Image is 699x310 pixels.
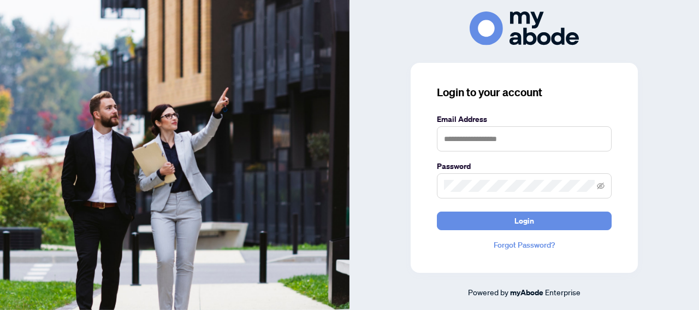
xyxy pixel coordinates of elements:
[437,239,612,251] a: Forgot Password?
[510,286,543,299] a: myAbode
[514,212,534,230] span: Login
[437,113,612,125] label: Email Address
[545,287,580,297] span: Enterprise
[470,11,579,45] img: ma-logo
[437,85,612,100] h3: Login to your account
[437,160,612,172] label: Password
[597,182,605,190] span: eye-invisible
[468,287,508,297] span: Powered by
[437,212,612,230] button: Login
